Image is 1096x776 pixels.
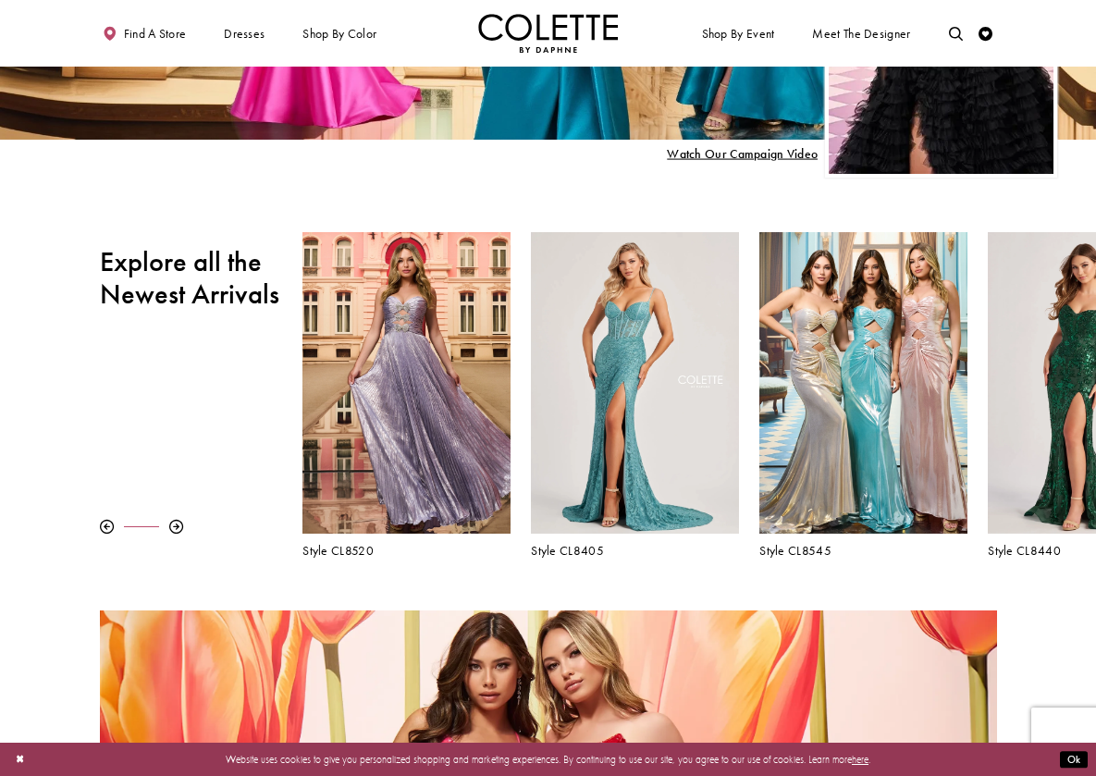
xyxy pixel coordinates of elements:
[100,246,282,311] h2: Explore all the Newest Arrivals
[478,14,619,53] img: Colette by Daphne
[302,27,376,41] span: Shop by color
[302,544,510,558] a: Style CL8520
[698,14,778,53] span: Shop By Event
[124,27,187,41] span: Find a store
[8,747,31,772] button: Close Dialog
[667,146,818,160] span: Play Slide #15 Video
[759,544,967,558] a: Style CL8545
[702,27,775,41] span: Shop By Event
[531,232,738,534] a: Visit Colette by Daphne Style No. CL8405 Page
[478,14,619,53] a: Visit Home Page
[521,221,749,568] div: Colette by Daphne Style No. CL8405
[1060,751,1088,769] button: Submit Dialog
[852,753,868,766] a: here
[220,14,268,53] span: Dresses
[812,27,910,41] span: Meet the designer
[101,750,995,769] p: Website uses cookies to give you personalized shopping and marketing experiences. By continuing t...
[302,232,510,534] a: Visit Colette by Daphne Style No. CL8520 Page
[759,232,967,534] a: Visit Colette by Daphne Style No. CL8545 Page
[292,221,521,568] div: Colette by Daphne Style No. CL8520
[224,27,265,41] span: Dresses
[749,221,978,568] div: Colette by Daphne Style No. CL8545
[945,14,967,53] a: Toggle search
[976,14,997,53] a: Check Wishlist
[100,14,190,53] a: Find a store
[531,544,738,558] a: Style CL8405
[300,14,380,53] span: Shop by color
[809,14,915,53] a: Meet the designer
